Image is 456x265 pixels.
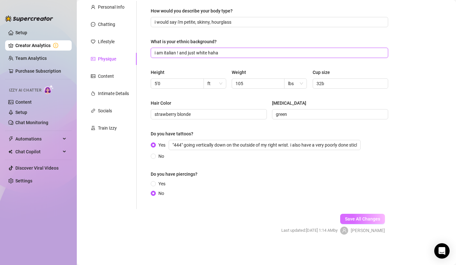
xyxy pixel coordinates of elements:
[15,147,61,157] span: Chat Copilot
[276,111,383,118] input: Eye Color
[434,243,450,259] div: Open Intercom Messenger
[151,100,171,107] div: Hair Color
[91,126,95,130] span: experiment
[91,108,95,113] span: link
[272,100,311,107] label: Eye Color
[151,171,202,178] label: Do you have piercings?
[15,110,27,115] a: Setup
[156,180,168,187] span: Yes
[15,56,47,61] a: Team Analytics
[91,74,95,78] span: picture
[340,214,385,224] button: Save All Changes
[91,5,95,9] span: user
[151,69,164,76] div: Height
[9,87,41,93] span: Izzy AI Chatter
[155,19,383,26] input: How would you describe your body type?
[313,69,334,76] label: Cup size
[15,134,61,144] span: Automations
[98,38,115,45] div: Lifestyle
[155,80,199,87] input: Height
[151,171,197,178] div: Do you have piercings?
[351,227,385,234] span: [PERSON_NAME]
[98,90,129,97] div: Intimate Details
[313,69,330,76] div: Cup size
[98,107,112,114] div: Socials
[15,120,48,125] a: Chat Monitoring
[281,227,338,234] span: Last updated: [DATE] 1:14 AM by
[207,79,222,88] span: ft
[15,30,27,35] a: Setup
[232,69,251,76] label: Weight
[98,21,115,28] div: Chatting
[15,165,59,171] a: Discover Viral Videos
[151,130,193,137] div: Do you have tattoos?
[91,91,95,96] span: fire
[156,190,167,197] span: No
[98,124,117,132] div: Train Izzy
[151,69,169,76] label: Height
[98,55,116,62] div: Physique
[8,136,13,141] span: thunderbolt
[44,85,54,94] img: AI Chatter
[98,73,114,80] div: Content
[91,39,95,44] span: heart
[345,216,380,221] span: Save All Changes
[156,153,167,160] span: No
[155,49,383,56] input: What is your ethnic background?
[288,79,303,88] span: lbs
[151,38,221,45] label: What is your ethnic background?
[15,66,67,76] a: Purchase Subscription
[316,80,383,87] input: Cup size
[98,4,124,11] div: Personal Info
[151,100,176,107] label: Hair Color
[5,15,53,22] img: logo-BBDzfeDw.svg
[156,140,363,150] span: Yes
[151,7,233,14] div: How would you describe your body type?
[342,228,347,233] span: user
[151,38,217,45] div: What is your ethnic background?
[8,149,12,154] img: Chat Copilot
[91,57,95,61] span: idcard
[272,100,306,107] div: [MEDICAL_DATA]
[236,80,280,87] input: Weight
[232,69,246,76] div: Weight
[169,140,361,150] input: Yes
[151,7,237,14] label: How would you describe your body type?
[15,100,32,105] a: Content
[151,130,198,137] label: Do you have tattoos?
[91,22,95,27] span: message
[15,178,32,183] a: Settings
[15,40,67,51] a: Creator Analytics exclamation-circle
[155,111,262,118] input: Hair Color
